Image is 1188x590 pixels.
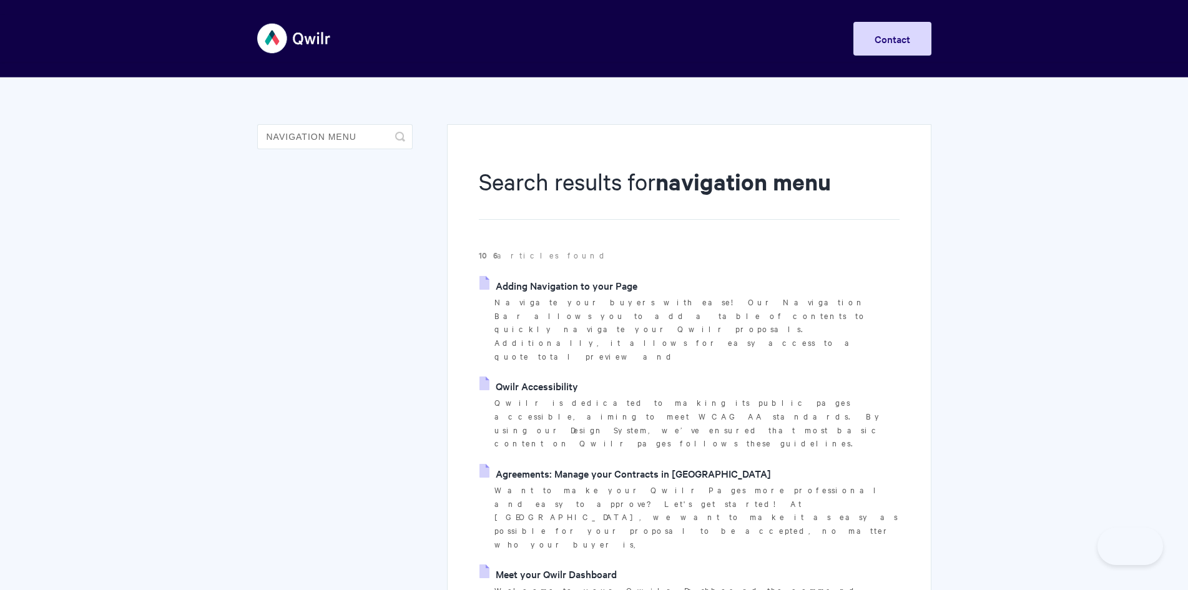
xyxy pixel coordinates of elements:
[257,15,331,62] img: Qwilr Help Center
[494,483,899,551] p: Want to make your Qwilr Pages more professional and easy to approve? Let's get started! At [GEOGR...
[1097,528,1163,565] iframe: Toggle Customer Support
[853,22,931,56] a: Contact
[494,396,899,450] p: Qwilr is dedicated to making its public pages accessible, aiming to meet WCAG AA standards. By us...
[479,376,578,395] a: Qwilr Accessibility
[494,295,899,363] p: Navigate your buyers with ease! Our Navigation Bar allows you to add a table of contents to quick...
[479,165,899,220] h1: Search results for
[479,248,899,262] p: articles found
[479,564,617,583] a: Meet your Qwilr Dashboard
[479,464,771,483] a: Agreements: Manage your Contracts in [GEOGRAPHIC_DATA]
[479,276,637,295] a: Adding Navigation to your Page
[479,249,497,261] strong: 106
[655,166,831,197] strong: navigation menu
[257,124,413,149] input: Search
